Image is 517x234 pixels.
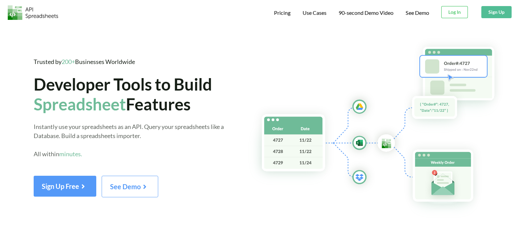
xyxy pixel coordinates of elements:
span: Trusted by Businesses Worldwide [34,58,135,65]
a: See Demo [102,185,158,191]
button: See Demo [102,176,158,197]
span: Sign Up Free [42,182,88,190]
button: Sign Up [481,6,512,18]
img: Logo.png [8,5,58,20]
button: Log In [441,6,468,18]
span: Instantly use your spreadsheets as an API. Query your spreadsheets like a Database. Build a sprea... [34,123,224,158]
button: Sign Up Free [34,176,96,197]
span: Developer Tools to Build Features [34,74,212,114]
span: Spreadsheet [34,94,126,114]
span: Pricing [274,9,290,16]
span: Use Cases [303,9,326,16]
span: 90-second Demo Video [339,10,393,15]
span: 200+ [62,58,75,65]
img: Hero Spreadsheet Flow [248,37,517,218]
span: minutes. [59,150,82,158]
span: See Demo [110,182,150,191]
a: See Demo [406,9,429,16]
